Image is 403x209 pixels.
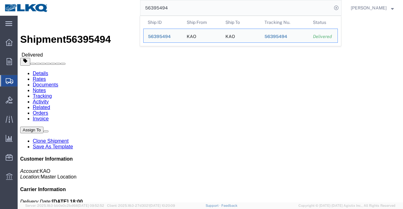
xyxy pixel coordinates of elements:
div: 56395494 [148,33,178,40]
table: Search Results [143,16,341,46]
th: Tracking Nu. [260,16,309,29]
span: 56395494 [264,34,287,39]
div: 56395494 [264,33,304,40]
th: Ship ID [143,16,182,29]
th: Ship To [221,16,260,29]
div: KAO [187,29,196,42]
iframe: FS Legacy Container [18,16,403,202]
button: [PERSON_NAME] [350,4,394,12]
span: Server: 2025.18.0-bb0e0c2bd68 [25,204,104,207]
input: Search for shipment number, reference number [140,0,332,15]
th: Ship From [182,16,221,29]
div: KAO [225,29,235,42]
img: logo [4,3,48,13]
a: Feedback [221,204,237,207]
div: Delivered [313,33,333,40]
span: Copyright © [DATE]-[DATE] Agistix Inc., All Rights Reserved [298,203,395,208]
span: [DATE] 10:20:09 [150,204,175,207]
span: Chaithanya Reddy [351,4,387,11]
span: 56395494 [148,34,171,39]
span: [DATE] 09:52:52 [78,204,104,207]
a: Support [206,204,221,207]
th: Status [309,16,338,29]
span: Client: 2025.18.0-27d3021 [107,204,175,207]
